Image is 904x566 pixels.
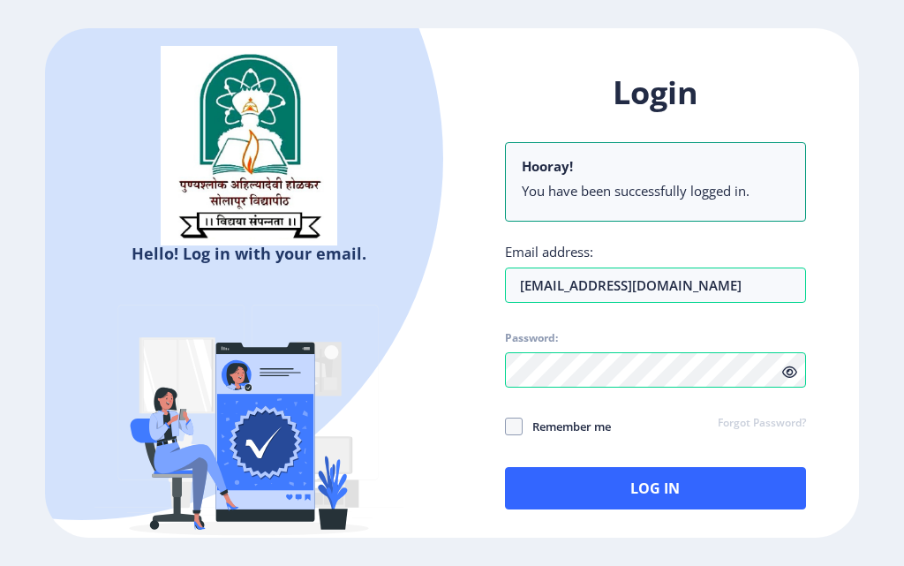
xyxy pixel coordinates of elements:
b: Hooray! [522,157,573,175]
a: Forgot Password? [718,416,806,432]
label: Password: [505,331,558,345]
input: Email address [505,268,806,303]
img: sulogo.png [161,46,337,245]
label: Email address: [505,243,593,260]
li: You have been successfully logged in. [522,182,789,200]
span: Remember me [523,416,611,437]
h1: Login [505,72,806,114]
button: Log In [505,467,806,509]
